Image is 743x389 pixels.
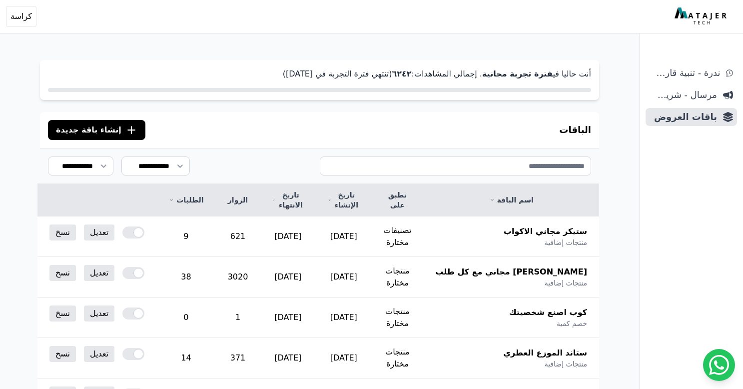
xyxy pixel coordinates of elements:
[650,110,717,124] span: باقات العروض
[48,68,591,80] p: أنت حاليا في . إجمالي المشاهدات: (تنتهي فترة التجربة في [DATE])
[316,216,371,257] td: [DATE]
[545,278,587,288] span: منتجات إضافية
[48,120,145,140] button: إنشاء باقة جديدة
[260,257,316,297] td: [DATE]
[650,66,720,80] span: ندرة - تنبية قارب علي النفاذ
[84,305,114,321] a: تعديل
[156,297,215,338] td: 0
[49,265,76,281] a: نسخ
[56,124,121,136] span: إنشاء باقة جديدة
[84,265,114,281] a: تعديل
[216,257,260,297] td: 3020
[168,195,203,205] a: الطلبات
[371,338,423,378] td: منتجات مختارة
[559,123,591,137] h3: الباقات
[557,318,587,328] span: خصم كمية
[371,184,423,216] th: تطبق على
[156,216,215,257] td: 9
[216,338,260,378] td: 371
[435,266,587,278] span: [PERSON_NAME] مجاني مع كل طلب
[435,195,587,205] a: اسم الباقة
[272,190,304,210] a: تاريخ الانتهاء
[84,224,114,240] a: تعديل
[371,216,423,257] td: تصنيفات مختارة
[156,257,215,297] td: 38
[316,257,371,297] td: [DATE]
[504,225,587,237] span: ستيكر مجاني الاكواب
[260,338,316,378] td: [DATE]
[156,338,215,378] td: 14
[49,224,76,240] a: نسخ
[509,306,587,318] span: كوب اصنع شخصيتك
[49,346,76,362] a: نسخ
[545,359,587,369] span: منتجات إضافية
[260,297,316,338] td: [DATE]
[49,305,76,321] a: نسخ
[260,216,316,257] td: [DATE]
[316,297,371,338] td: [DATE]
[503,347,587,359] span: ستاند الموزع العطري
[84,346,114,362] a: تعديل
[482,69,553,78] strong: فترة تجربة مجانية
[650,88,717,102] span: مرسال - شريط دعاية
[216,184,260,216] th: الزوار
[216,297,260,338] td: 1
[371,257,423,297] td: منتجات مختارة
[392,69,411,78] strong: ٦٢٤٢
[216,216,260,257] td: 621
[545,237,587,247] span: منتجات إضافية
[316,338,371,378] td: [DATE]
[675,7,729,25] img: MatajerTech Logo
[10,10,32,22] span: كراسة
[6,6,36,27] button: كراسة
[328,190,359,210] a: تاريخ الإنشاء
[371,297,423,338] td: منتجات مختارة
